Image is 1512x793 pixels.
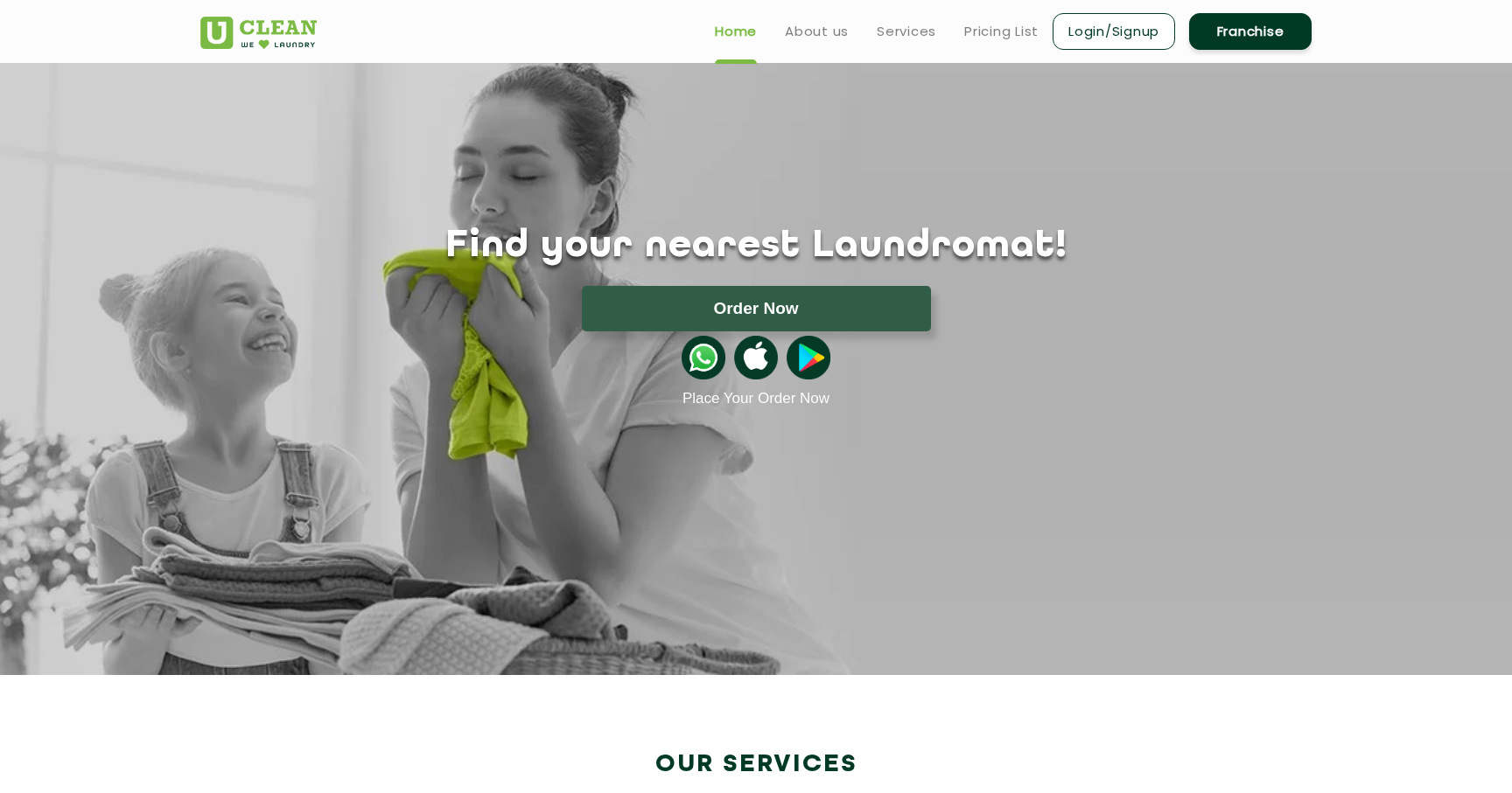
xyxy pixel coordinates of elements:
[200,17,317,49] img: UClean Laundry and Dry Cleaning
[682,336,725,379] img: whatsappicon.png
[785,21,849,42] a: About us
[1053,13,1175,50] a: Login/Signup
[187,225,1325,268] h1: Find your nearest Laundromat!
[582,286,931,331] button: Order Now
[877,21,936,42] a: Services
[1189,13,1312,50] a: Franchise
[715,21,757,42] a: Home
[964,21,1039,42] a: Pricing List
[734,336,778,379] img: apple-icon.png
[682,390,829,407] a: Place Your Order Now
[200,750,1312,779] h2: Our Services
[787,336,830,379] img: playstoreicon.png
